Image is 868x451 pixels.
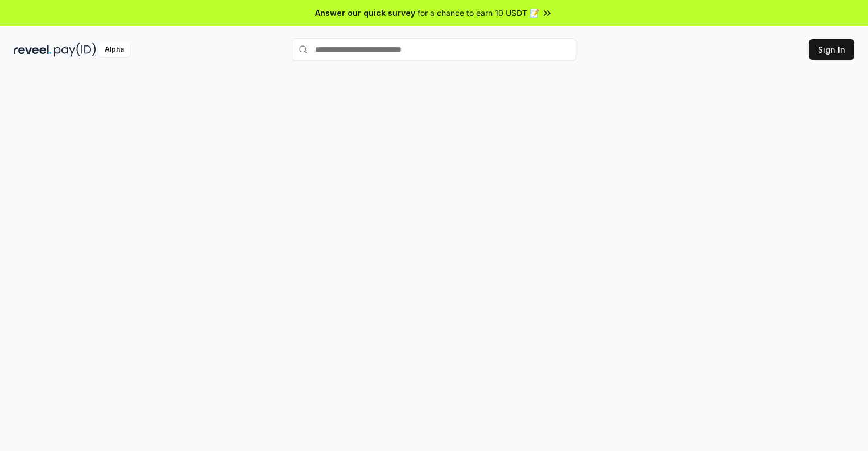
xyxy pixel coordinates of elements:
[54,43,96,57] img: pay_id
[98,43,130,57] div: Alpha
[809,39,854,60] button: Sign In
[418,7,539,19] span: for a chance to earn 10 USDT 📝
[14,43,52,57] img: reveel_dark
[315,7,415,19] span: Answer our quick survey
